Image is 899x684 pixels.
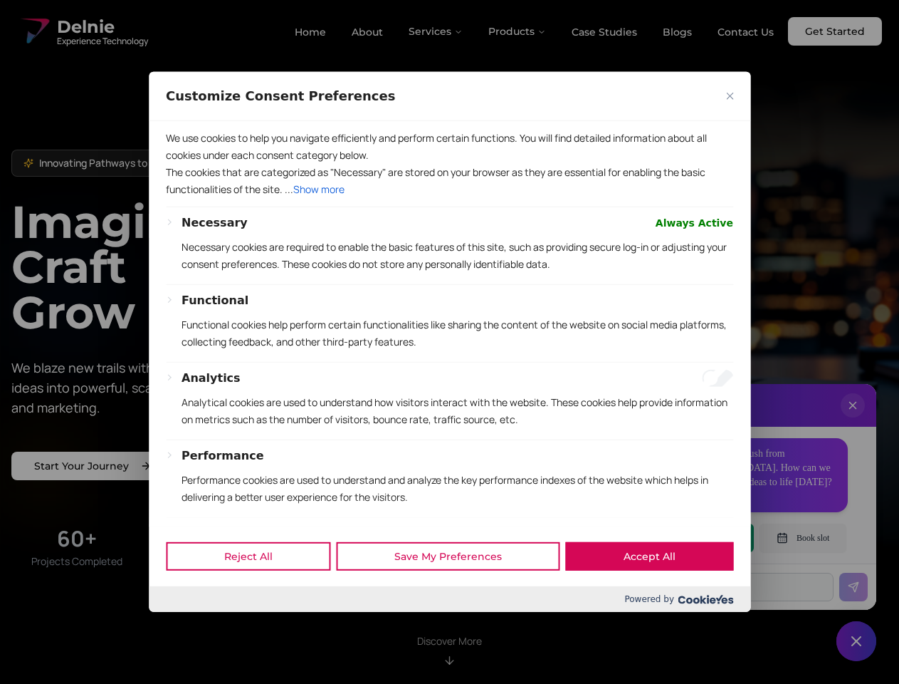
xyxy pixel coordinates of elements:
[726,93,733,100] img: Close
[182,316,733,351] p: Functional cookies help perform certain functionalities like sharing the content of the website o...
[166,88,395,105] span: Customize Consent Preferences
[565,542,733,571] button: Accept All
[702,370,733,387] input: Enable Analytics
[336,542,559,571] button: Save My Preferences
[166,542,330,571] button: Reject All
[182,394,733,428] p: Analytical cookies are used to understand how visitors interact with the website. These cookies h...
[166,130,733,164] p: We use cookies to help you navigate efficiently and perform certain functions. You will find deta...
[678,595,733,604] img: Cookieyes logo
[149,586,750,612] div: Powered by
[182,370,241,387] button: Analytics
[182,472,733,506] p: Performance cookies are used to understand and analyze the key performance indexes of the website...
[182,239,733,273] p: Necessary cookies are required to enable the basic features of this site, such as providing secur...
[182,292,248,309] button: Functional
[656,214,733,232] span: Always Active
[182,214,248,232] button: Necessary
[293,181,345,198] button: Show more
[166,164,733,198] p: The cookies that are categorized as "Necessary" are stored on your browser as they are essential ...
[182,447,264,465] button: Performance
